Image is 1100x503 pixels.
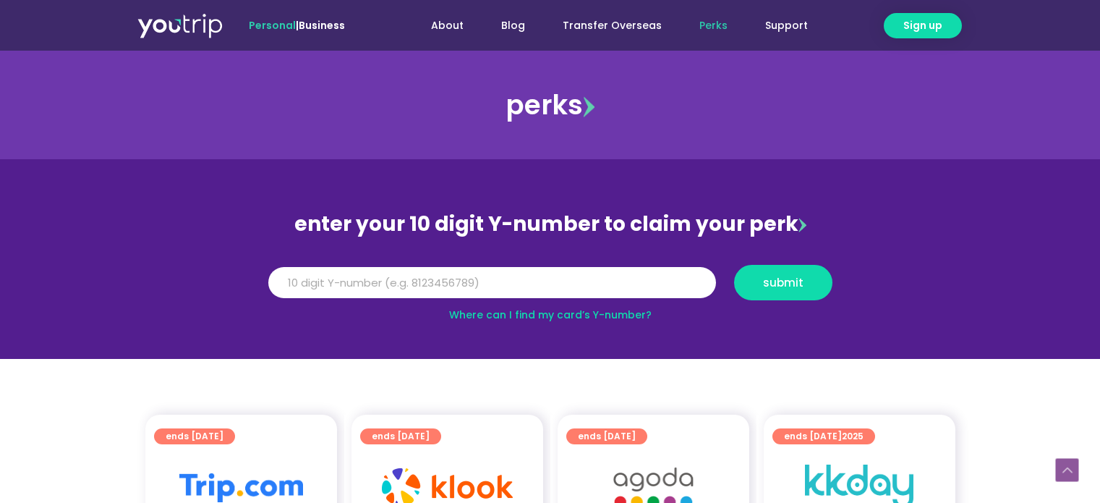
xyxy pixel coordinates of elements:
[384,12,827,39] nav: Menu
[166,428,223,444] span: ends [DATE]
[268,265,832,311] form: Y Number
[268,267,716,299] input: 10 digit Y-number (e.g. 8123456789)
[842,430,864,442] span: 2025
[734,265,832,300] button: submit
[154,428,235,444] a: ends [DATE]
[299,18,345,33] a: Business
[372,428,430,444] span: ends [DATE]
[412,12,482,39] a: About
[249,18,345,33] span: |
[681,12,746,39] a: Perks
[360,428,441,444] a: ends [DATE]
[449,308,652,322] a: Where can I find my card’s Y-number?
[772,428,875,444] a: ends [DATE]2025
[903,18,942,33] span: Sign up
[884,13,962,38] a: Sign up
[763,277,803,288] span: submit
[249,18,296,33] span: Personal
[578,428,636,444] span: ends [DATE]
[261,206,840,243] div: enter your 10 digit Y-number to claim your perk
[746,12,827,39] a: Support
[566,428,647,444] a: ends [DATE]
[544,12,681,39] a: Transfer Overseas
[784,428,864,444] span: ends [DATE]
[482,12,544,39] a: Blog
